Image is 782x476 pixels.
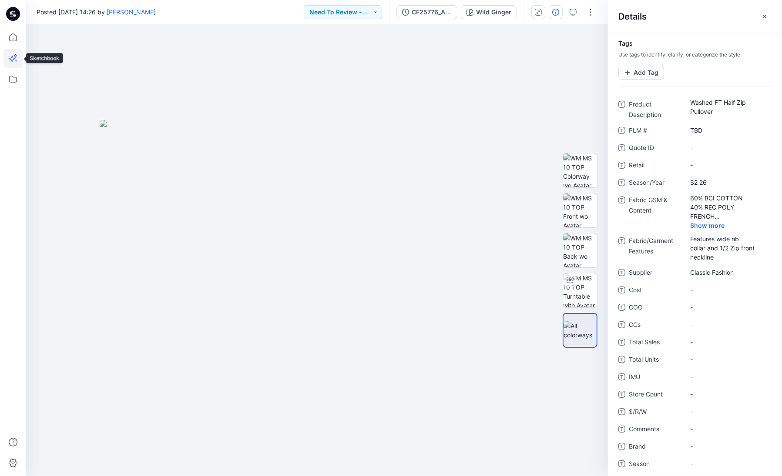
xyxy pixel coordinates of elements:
span: Comments [629,424,681,436]
span: Fabric/Garment Features [629,236,681,262]
span: 60% BCI COTTON 40% REC POLY FRENCH TERRY 300GSM CW-71. Rib: 60% BCI COTTON, 40% RECY POLY RIB 340... [690,193,766,221]
span: IMU [629,372,681,384]
p: Use tags to identify, clarify, or categorize the style [608,51,782,59]
span: Total Sales [629,337,681,349]
span: - [690,143,766,152]
span: - [690,407,766,416]
span: - [690,459,766,468]
span: - [690,442,766,451]
span: S2 26 [690,178,766,187]
span: Washed FT Half Zip Pullover [690,98,766,116]
img: WM MS 10 TOP Front wo Avatar [563,193,597,227]
span: Quote ID [629,143,681,155]
span: Supplier [629,267,681,280]
a: [PERSON_NAME] [107,8,156,16]
span: - [690,160,766,170]
span: Features wide rib collar and 1/2 Zip front neckline [690,234,766,262]
span: COO [629,302,681,314]
span: - [690,424,766,433]
span: Brand [629,441,681,453]
span: - [690,355,766,364]
span: - [690,389,766,399]
span: Posted [DATE] 14:26 by [37,7,156,17]
span: Classic Fashion [690,268,766,277]
img: WM MS 10 TOP Colorway wo Avatar [563,153,597,187]
button: Add Tag [618,66,664,80]
span: Fabric GSM & Content [629,195,681,230]
img: WM MS 10 TOP Back wo Avatar [563,233,597,267]
div: Wild Ginger [476,7,511,17]
span: TBD [690,126,766,135]
span: Season/Year [629,177,681,190]
span: - [690,320,766,329]
img: WM MS 10 TOP Turntable with Avatar [563,273,597,307]
span: - [690,285,766,294]
button: Details [549,5,563,19]
span: - [690,337,766,346]
button: CF25776_ADM_Washed FT half Zip Pullover [DATE] [396,5,457,19]
span: CCs [629,320,681,332]
span: - [690,303,766,312]
img: All colorways [564,321,597,340]
h4: Tags [608,40,782,47]
span: Retail [629,160,681,172]
span: PLM # [629,125,681,137]
span: Season [629,459,681,471]
button: Wild Ginger [461,5,517,19]
div: CF25776_ADM_Washed FT half Zip Pullover 25AUG25 [412,7,452,17]
span: Product Description [629,99,681,120]
span: $/R/W [629,406,681,419]
span: Store Count [629,389,681,401]
h2: Details [618,11,647,22]
span: Show more [690,221,736,230]
span: Cost [629,285,681,297]
span: Total Units [629,354,681,366]
span: - [690,372,766,381]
